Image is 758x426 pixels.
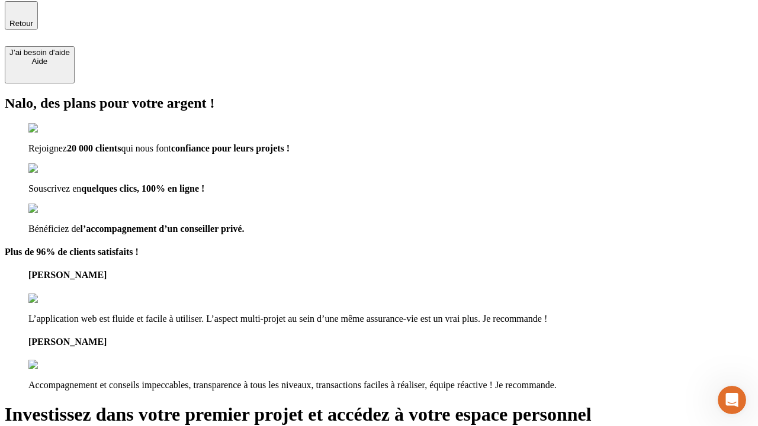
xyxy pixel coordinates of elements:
[28,337,753,347] h4: [PERSON_NAME]
[5,46,75,83] button: J’ai besoin d'aideAide
[171,143,290,153] span: confiance pour leurs projets !
[5,404,753,425] h1: Investissez dans votre premier projet et accédez à votre espace personnel
[28,224,81,234] span: Bénéficiez de
[5,247,753,257] h4: Plus de 96% de clients satisfaits !
[28,314,753,324] p: L’application web est fluide et facile à utiliser. L’aspect multi-projet au sein d’une même assur...
[81,224,245,234] span: l’accompagnement d’un conseiller privé.
[28,143,67,153] span: Rejoignez
[28,380,753,390] p: Accompagnement et conseils impeccables, transparence à tous les niveaux, transactions faciles à r...
[9,48,70,57] div: J’ai besoin d'aide
[718,386,746,414] iframe: Intercom live chat
[28,360,87,370] img: reviews stars
[9,57,70,66] div: Aide
[28,293,87,304] img: reviews stars
[28,183,81,193] span: Souscrivez en
[5,1,38,30] button: Retour
[28,270,753,280] h4: [PERSON_NAME]
[9,19,33,28] span: Retour
[28,163,79,174] img: checkmark
[28,123,79,134] img: checkmark
[121,143,171,153] span: qui nous font
[81,183,204,193] span: quelques clics, 100% en ligne !
[5,95,753,111] h2: Nalo, des plans pour votre argent !
[67,143,121,153] span: 20 000 clients
[28,204,79,214] img: checkmark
